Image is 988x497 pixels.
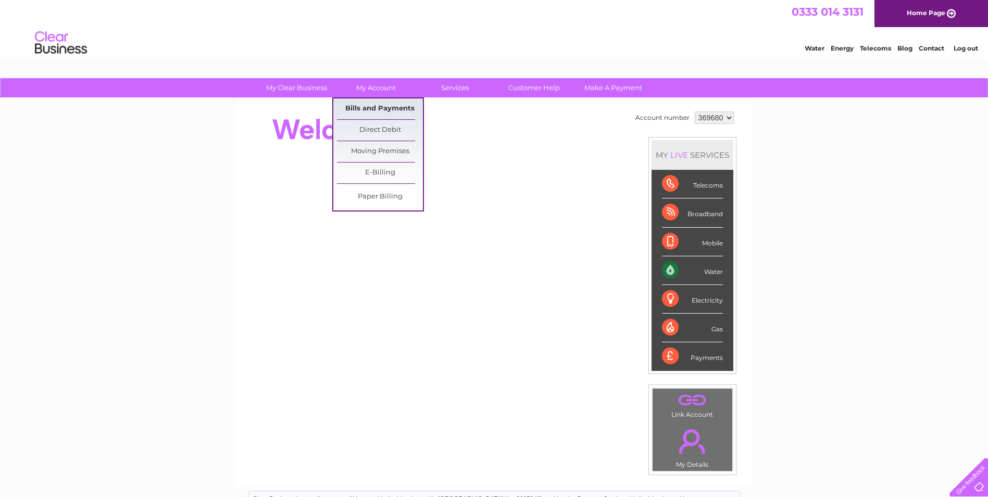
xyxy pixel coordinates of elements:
[633,109,692,127] td: Account number
[662,198,723,227] div: Broadband
[954,44,978,52] a: Log out
[662,285,723,314] div: Electricity
[248,6,741,51] div: Clear Business is a trading name of Verastar Limited (registered in [GEOGRAPHIC_DATA] No. 3667643...
[655,423,730,459] a: .
[919,44,944,52] a: Contact
[652,420,733,471] td: My Details
[662,256,723,285] div: Water
[254,78,340,97] a: My Clear Business
[333,78,419,97] a: My Account
[831,44,854,52] a: Energy
[337,120,423,141] a: Direct Debit
[570,78,656,97] a: Make A Payment
[792,5,864,18] a: 0333 014 3131
[897,44,912,52] a: Blog
[662,314,723,342] div: Gas
[860,44,891,52] a: Telecoms
[652,140,733,170] div: MY SERVICES
[662,228,723,256] div: Mobile
[668,150,690,160] div: LIVE
[337,141,423,162] a: Moving Premises
[337,98,423,119] a: Bills and Payments
[662,170,723,198] div: Telecoms
[337,163,423,183] a: E-Billing
[337,187,423,207] a: Paper Billing
[655,391,730,409] a: .
[662,342,723,370] div: Payments
[652,388,733,421] td: Link Account
[412,78,498,97] a: Services
[805,44,824,52] a: Water
[34,27,87,59] img: logo.png
[491,78,577,97] a: Customer Help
